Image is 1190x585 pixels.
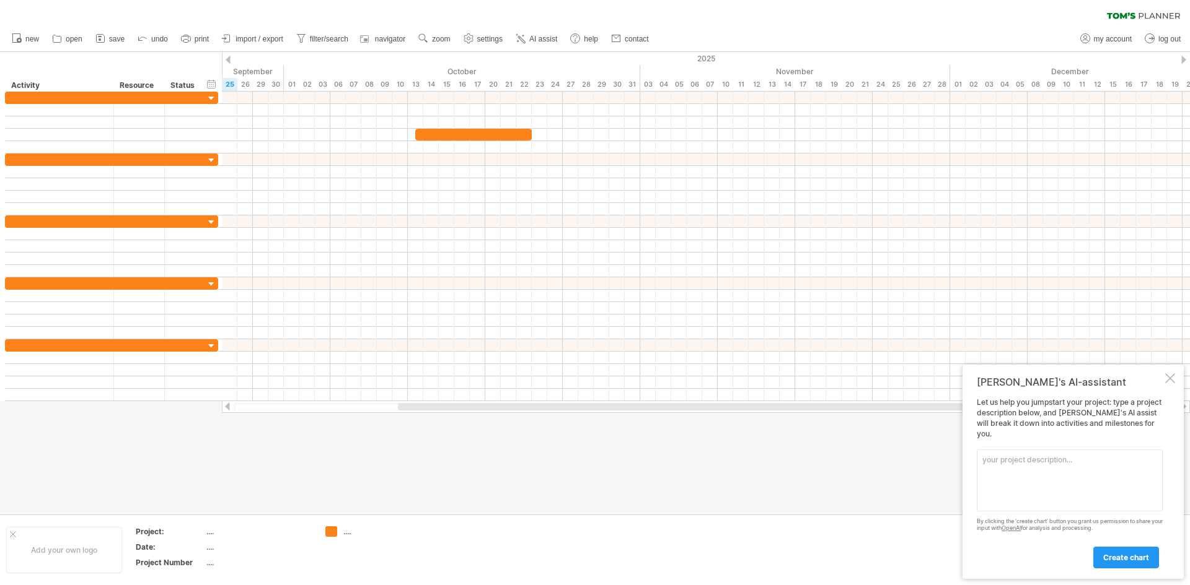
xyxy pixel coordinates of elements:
[532,78,547,91] div: Thursday, 23 October 2025
[1002,524,1021,531] a: OpenAI
[826,78,842,91] div: Wednesday, 19 November 2025
[950,78,966,91] div: Monday, 1 December 2025
[470,78,485,91] div: Friday, 17 October 2025
[49,31,86,47] a: open
[513,31,561,47] a: AI assist
[1043,78,1059,91] div: Tuesday, 9 December 2025
[415,31,454,47] a: zoom
[253,78,268,91] div: Monday, 29 September 2025
[136,557,204,568] div: Project Number
[432,35,450,43] span: zoom
[764,78,780,91] div: Thursday, 13 November 2025
[1167,78,1183,91] div: Friday, 19 December 2025
[935,78,950,91] div: Friday, 28 November 2025
[237,78,253,91] div: Friday, 26 September 2025
[842,78,857,91] div: Thursday, 20 November 2025
[625,78,640,91] div: Friday, 31 October 2025
[315,78,330,91] div: Friday, 3 October 2025
[567,31,602,47] a: help
[170,79,198,92] div: Status
[1077,31,1135,47] a: my account
[293,31,352,47] a: filter/search
[392,78,408,91] div: Friday, 10 October 2025
[609,78,625,91] div: Thursday, 30 October 2025
[594,78,609,91] div: Wednesday, 29 October 2025
[857,78,873,91] div: Friday, 21 November 2025
[219,31,287,47] a: import / export
[6,527,122,573] div: Add your own logo
[284,65,640,78] div: October 2025
[195,35,209,43] span: print
[1142,31,1184,47] a: log out
[501,78,516,91] div: Tuesday, 21 October 2025
[563,78,578,91] div: Monday, 27 October 2025
[780,78,795,91] div: Friday, 14 November 2025
[671,78,687,91] div: Wednesday, 5 November 2025
[608,31,653,47] a: contact
[151,35,168,43] span: undo
[66,35,82,43] span: open
[284,78,299,91] div: Wednesday, 1 October 2025
[206,557,311,568] div: ....
[120,79,157,92] div: Resource
[702,78,718,91] div: Friday, 7 November 2025
[222,78,237,91] div: Thursday, 25 September 2025
[733,78,749,91] div: Tuesday, 11 November 2025
[134,31,172,47] a: undo
[1105,78,1121,91] div: Monday, 15 December 2025
[547,78,563,91] div: Friday, 24 October 2025
[640,65,950,78] div: November 2025
[178,31,213,47] a: print
[966,78,981,91] div: Tuesday, 2 December 2025
[1074,78,1090,91] div: Thursday, 11 December 2025
[9,31,43,47] a: new
[268,78,284,91] div: Tuesday, 30 September 2025
[11,79,107,92] div: Activity
[1012,78,1028,91] div: Friday, 5 December 2025
[454,78,470,91] div: Thursday, 16 October 2025
[1136,78,1152,91] div: Wednesday, 17 December 2025
[977,397,1163,568] div: Let us help you jumpstart your project: type a project description below, and [PERSON_NAME]'s AI ...
[375,35,405,43] span: navigator
[310,35,348,43] span: filter/search
[299,78,315,91] div: Thursday, 2 October 2025
[1103,553,1149,562] span: create chart
[485,78,501,91] div: Monday, 20 October 2025
[687,78,702,91] div: Thursday, 6 November 2025
[1059,78,1074,91] div: Wednesday, 10 December 2025
[408,78,423,91] div: Monday, 13 October 2025
[718,78,733,91] div: Monday, 10 November 2025
[439,78,454,91] div: Wednesday, 15 October 2025
[1093,547,1159,568] a: create chart
[461,31,506,47] a: settings
[1152,78,1167,91] div: Thursday, 18 December 2025
[346,78,361,91] div: Tuesday, 7 October 2025
[1090,78,1105,91] div: Friday, 12 December 2025
[423,78,439,91] div: Tuesday, 14 October 2025
[92,31,128,47] a: save
[795,78,811,91] div: Monday, 17 November 2025
[977,518,1163,532] div: By clicking the 'create chart' button you grant us permission to share your input with for analys...
[136,526,204,537] div: Project:
[477,35,503,43] span: settings
[236,35,283,43] span: import / export
[578,78,594,91] div: Tuesday, 28 October 2025
[1121,78,1136,91] div: Tuesday, 16 December 2025
[977,376,1163,388] div: [PERSON_NAME]'s AI-assistant
[1094,35,1132,43] span: my account
[656,78,671,91] div: Tuesday, 4 November 2025
[1028,78,1043,91] div: Monday, 8 December 2025
[640,78,656,91] div: Monday, 3 November 2025
[330,78,346,91] div: Monday, 6 October 2025
[25,35,39,43] span: new
[358,31,409,47] a: navigator
[873,78,888,91] div: Monday, 24 November 2025
[343,526,411,537] div: ....
[109,35,125,43] span: save
[516,78,532,91] div: Wednesday, 22 October 2025
[811,78,826,91] div: Tuesday, 18 November 2025
[377,78,392,91] div: Thursday, 9 October 2025
[919,78,935,91] div: Thursday, 27 November 2025
[888,78,904,91] div: Tuesday, 25 November 2025
[997,78,1012,91] div: Thursday, 4 December 2025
